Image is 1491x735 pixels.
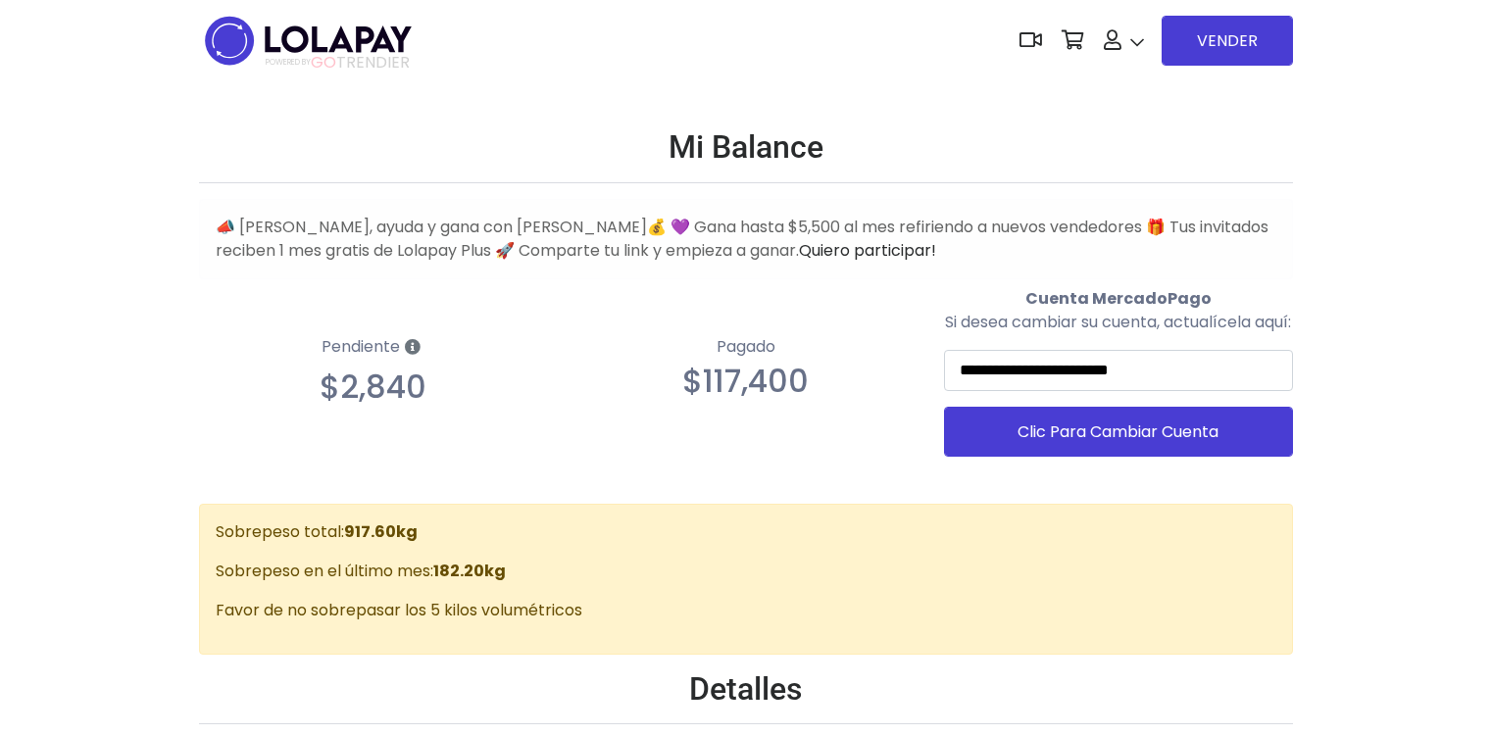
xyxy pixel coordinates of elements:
[344,520,418,543] b: 917.60kg
[216,599,1276,622] p: Favor de no sobrepasar los 5 kilos volumétricos
[216,216,1268,262] span: 📣 [PERSON_NAME], ayuda y gana con [PERSON_NAME]💰 💜 Gana hasta $5,500 al mes refiriendo a nuevos v...
[266,54,410,72] span: TRENDIER
[944,311,1293,334] p: Si desea cambiar su cuenta, actualícela aquí:
[199,10,418,72] img: logo
[572,335,920,359] p: Pagado
[572,363,920,400] p: $117,400
[1025,287,1212,310] b: Cuenta MercadoPago
[199,330,548,365] p: Pendiente
[199,670,1293,708] h2: Detalles
[216,560,1276,583] p: Sobrepeso en el último mes:
[311,51,336,73] span: GO
[944,407,1293,457] button: Clic Para Cambiar Cuenta
[433,560,506,582] b: 182.20kg
[799,239,936,262] a: Quiero participar!
[266,57,311,68] span: POWERED BY
[199,128,1293,166] h2: Mi Balance
[1162,16,1293,66] a: VENDER
[216,520,1276,544] p: Sobrepeso total:
[199,368,548,406] p: $2,840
